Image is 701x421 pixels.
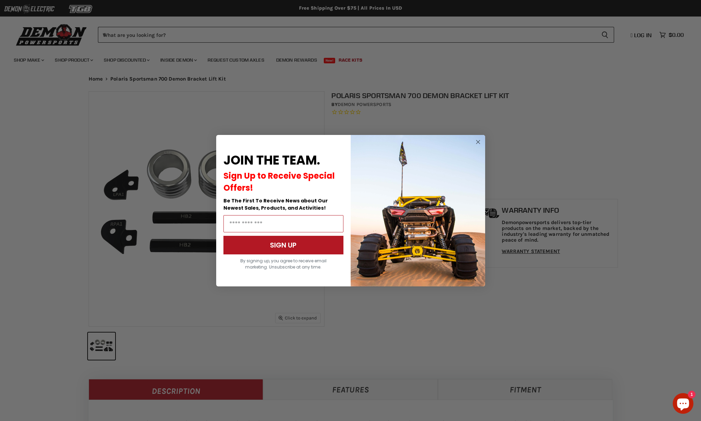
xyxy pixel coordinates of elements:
inbox-online-store-chat: Shopify online store chat [671,393,695,415]
span: By signing up, you agree to receive email marketing. Unsubscribe at any time. [240,258,327,270]
span: JOIN THE TEAM. [223,151,320,169]
button: Close dialog [474,138,482,146]
span: Sign Up to Receive Special Offers! [223,170,335,193]
img: a9095488-b6e7-41ba-879d-588abfab540b.jpeg [351,135,485,286]
span: Be The First To Receive News about Our Newest Sales, Products, and Activities! [223,197,328,211]
button: SIGN UP [223,236,343,254]
input: Email Address [223,215,343,232]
